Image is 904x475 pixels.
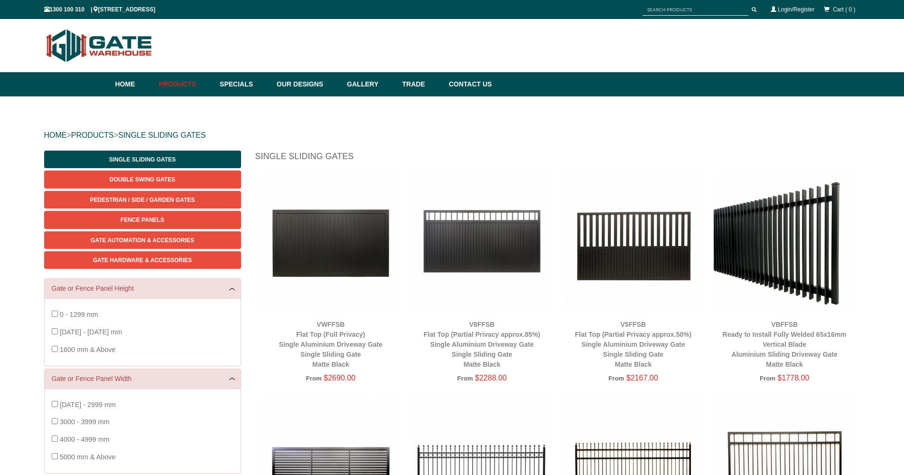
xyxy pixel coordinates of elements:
[44,131,67,139] a: HOME
[215,72,272,96] a: Specials
[44,251,241,269] a: Gate Hardware & Accessories
[44,151,241,168] a: Single Sliding Gates
[91,237,194,244] span: Gate Automation & Accessories
[44,191,241,209] a: Pedestrian / Side / Garden Gates
[342,72,397,96] a: Gallery
[306,375,322,382] span: From
[279,321,382,368] a: VWFFSBFlat Top (Full Privacy)Single Aluminium Driveway GateSingle Sliding GateMatte Black
[475,374,507,382] span: $2288.00
[562,172,704,314] img: V5FFSB - Flat Top (Partial Privacy approx.50%) - Single Aluminium Driveway Gate - Single Sliding ...
[44,211,241,228] a: Fence Panels
[575,321,692,368] a: V5FFSBFlat Top (Partial Privacy approx.50%)Single Aluminium Driveway GateSingle Sliding GateMatte...
[457,375,473,382] span: From
[255,151,860,167] h1: Single Sliding Gates
[60,453,116,461] span: 5000 mm & Above
[60,346,116,353] span: 1600 mm & Above
[411,172,553,314] img: V8FFSB - Flat Top (Partial Privacy approx.85%) - Single Aluminium Driveway Gate - Single Sliding ...
[444,72,492,96] a: Contact Us
[52,284,233,294] a: Gate or Fence Panel Height
[60,328,122,336] span: [DATE] - [DATE] mm
[608,375,624,382] span: From
[626,374,658,382] span: $2167.00
[115,72,154,96] a: Home
[44,120,860,151] div: > >
[833,6,855,13] span: Cart ( 0 )
[44,171,241,188] a: Double Swing Gates
[154,72,215,96] a: Products
[60,401,116,408] span: [DATE] - 2999 mm
[272,72,342,96] a: Our Designs
[424,321,541,368] a: V8FFSBFlat Top (Partial Privacy approx.85%)Single Aluminium Driveway GateSingle Sliding GateMatte...
[44,231,241,249] a: Gate Automation & Accessories
[109,156,176,163] span: Single Sliding Gates
[121,217,164,223] span: Fence Panels
[52,374,233,384] a: Gate or Fence Panel Width
[90,197,195,203] span: Pedestrian / Side / Garden Gates
[397,72,444,96] a: Trade
[93,257,192,264] span: Gate Hardware & Accessories
[260,172,402,314] img: VWFFSB - Flat Top (Full Privacy) - Single Aluminium Driveway Gate - Single Sliding Gate - Matte B...
[60,436,110,443] span: 4000 - 4999 mm
[760,375,775,382] span: From
[723,321,847,368] a: VBFFSBReady to Install Fully Welded 65x16mm Vertical BladeAluminium Sliding Driveway GateMatte Black
[60,418,110,426] span: 3000 - 3999 mm
[110,176,175,183] span: Double Swing Gates
[118,131,206,139] a: SINGLE SLIDING GATES
[778,374,810,382] span: $1778.00
[71,131,114,139] a: PRODUCTS
[324,374,355,382] span: $2690.00
[44,24,155,67] img: Gate Warehouse
[778,6,814,13] a: Login/Register
[714,172,856,314] img: VBFFSB - Ready to Install Fully Welded 65x16mm Vertical Blade - Aluminium Sliding Driveway Gate -...
[60,311,98,318] span: 0 - 1299 mm
[44,6,156,13] span: 1300 100 310 | [STREET_ADDRESS]
[643,4,748,16] input: SEARCH PRODUCTS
